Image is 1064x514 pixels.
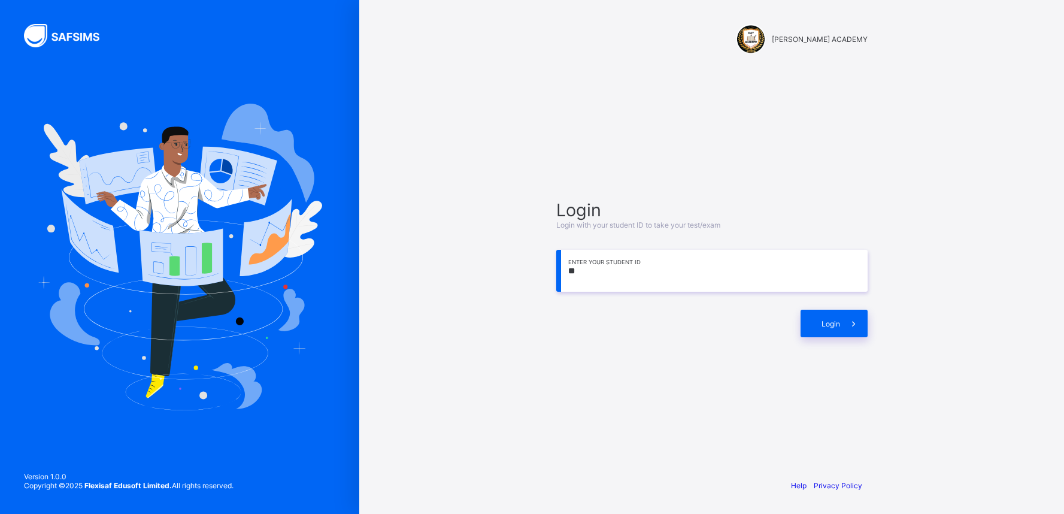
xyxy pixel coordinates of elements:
[24,472,234,481] span: Version 1.0.0
[556,199,868,220] span: Login
[791,481,807,490] a: Help
[24,24,114,47] img: SAFSIMS Logo
[37,104,322,410] img: Hero Image
[822,319,840,328] span: Login
[772,35,868,44] span: [PERSON_NAME] ACADEMY
[814,481,862,490] a: Privacy Policy
[84,481,172,490] strong: Flexisaf Edusoft Limited.
[556,220,720,229] span: Login with your student ID to take your test/exam
[24,481,234,490] span: Copyright © 2025 All rights reserved.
